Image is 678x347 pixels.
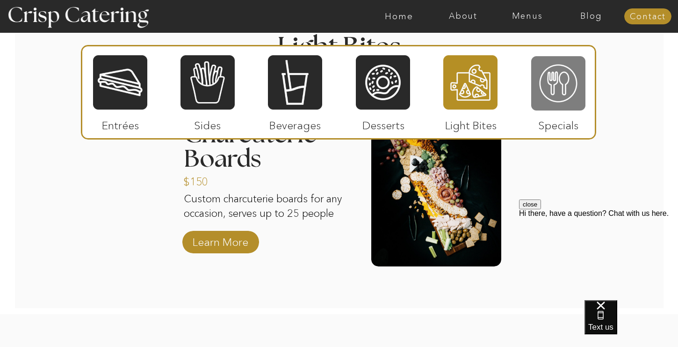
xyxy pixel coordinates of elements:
p: Custom charcuterie boards for any occasion, serves up to 25 people [184,192,344,233]
p: Beverages [264,110,326,137]
a: Blog [559,12,623,21]
a: About [431,12,495,21]
iframe: podium webchat widget bubble [584,300,678,347]
a: Menus [495,12,559,21]
p: Light Bites [440,110,502,137]
p: Entrées [89,110,151,137]
p: Desserts [352,110,414,137]
h3: Charcuterie Boards [184,123,356,172]
a: Learn More [189,226,252,253]
a: Contact [624,12,671,22]
h2: Light Bites [274,34,404,52]
iframe: podium webchat widget prompt [519,199,678,312]
p: Sides [176,110,238,137]
a: $150 [183,166,245,193]
a: Home [367,12,431,21]
p: Specials [527,110,589,137]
